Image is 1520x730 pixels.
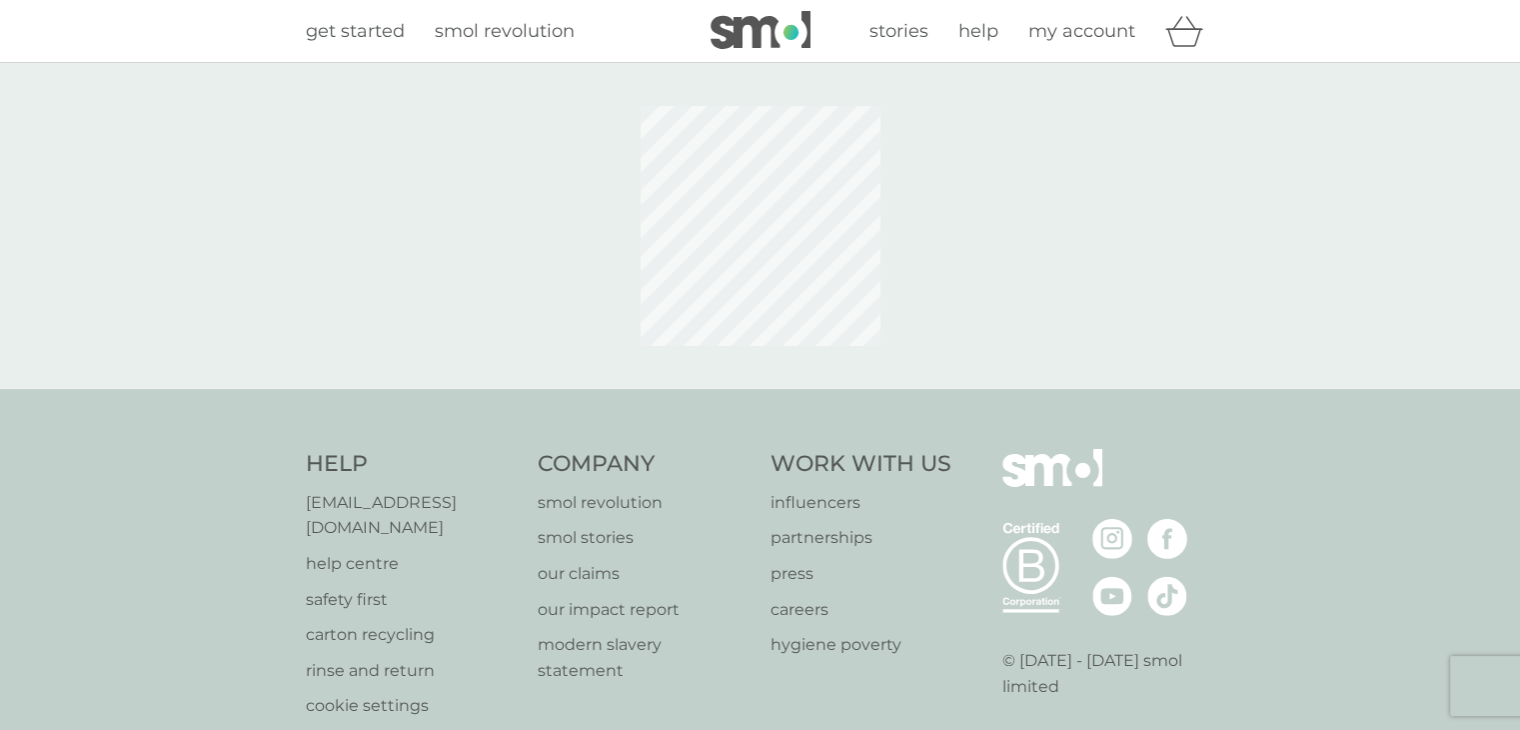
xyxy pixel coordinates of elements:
[538,525,751,551] a: smol stories
[538,597,751,623] a: our impact report
[1002,449,1102,517] img: smol
[958,20,998,42] span: help
[770,561,951,587] a: press
[306,490,519,541] a: [EMAIL_ADDRESS][DOMAIN_NAME]
[1147,519,1187,559] img: visit the smol Facebook page
[770,597,951,623] a: careers
[770,632,951,658] a: hygiene poverty
[711,11,810,49] img: smol
[770,525,951,551] a: partnerships
[1147,576,1187,616] img: visit the smol Tiktok page
[869,20,928,42] span: stories
[1092,519,1132,559] img: visit the smol Instagram page
[306,658,519,684] a: rinse and return
[306,17,405,46] a: get started
[435,17,575,46] a: smol revolution
[306,622,519,648] a: carton recycling
[306,20,405,42] span: get started
[306,449,519,480] h4: Help
[1028,20,1135,42] span: my account
[958,17,998,46] a: help
[1002,648,1215,699] p: © [DATE] - [DATE] smol limited
[435,20,575,42] span: smol revolution
[1092,576,1132,616] img: visit the smol Youtube page
[869,17,928,46] a: stories
[538,490,751,516] a: smol revolution
[306,587,519,613] a: safety first
[770,490,951,516] a: influencers
[1028,17,1135,46] a: my account
[538,561,751,587] a: our claims
[770,449,951,480] h4: Work With Us
[1165,11,1215,51] div: basket
[538,632,751,683] a: modern slavery statement
[306,551,519,577] a: help centre
[306,693,519,719] a: cookie settings
[538,449,751,480] h4: Company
